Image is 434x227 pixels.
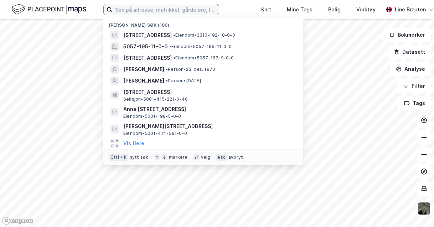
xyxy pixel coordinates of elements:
[356,5,376,14] div: Verktøy
[123,88,294,96] span: [STREET_ADDRESS]
[169,44,232,49] span: Eiendom • 5057-195-11-0-0
[123,105,294,114] span: Anne [STREET_ADDRESS]
[130,154,149,160] div: nytt søk
[287,5,312,14] div: Mine Tags
[112,4,219,15] input: Søk på adresse, matrikkel, gårdeiere, leietakere eller personer
[398,193,434,227] iframe: Chat Widget
[173,32,175,38] span: •
[123,122,294,131] span: [PERSON_NAME][STREET_ADDRESS]
[123,139,144,148] button: Vis flere
[173,55,234,61] span: Eiendom • 5057-167-9-0-0
[328,5,341,14] div: Bolig
[123,76,164,85] span: [PERSON_NAME]
[166,67,215,72] span: Person • 23. des. 1970
[201,154,211,160] div: velg
[109,154,128,161] div: Ctrl + k
[123,131,187,136] span: Eiendom • 5001-414-591-0-0
[166,78,201,84] span: Person • [DATE]
[228,154,243,160] div: avbryt
[166,67,168,72] span: •
[166,78,168,83] span: •
[169,44,171,49] span: •
[103,17,303,30] div: [PERSON_NAME] søk (100)
[173,55,175,60] span: •
[123,65,164,74] span: [PERSON_NAME]
[173,32,235,38] span: Eiendom • 3310-192-18-0-0
[123,42,168,51] span: 5057-195-11-0-0
[169,154,187,160] div: markere
[11,3,86,16] img: logo.f888ab2527a4732fd821a326f86c7f29.svg
[398,193,434,227] div: Kontrollprogram for chat
[395,5,426,14] div: Line Brauten
[216,154,227,161] div: esc
[123,54,172,62] span: [STREET_ADDRESS]
[123,96,188,102] span: Seksjon • 5001-415-221-0-46
[123,31,172,39] span: [STREET_ADDRESS]
[123,114,181,119] span: Eiendom • 5001-198-5-0-0
[261,5,271,14] div: Kart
